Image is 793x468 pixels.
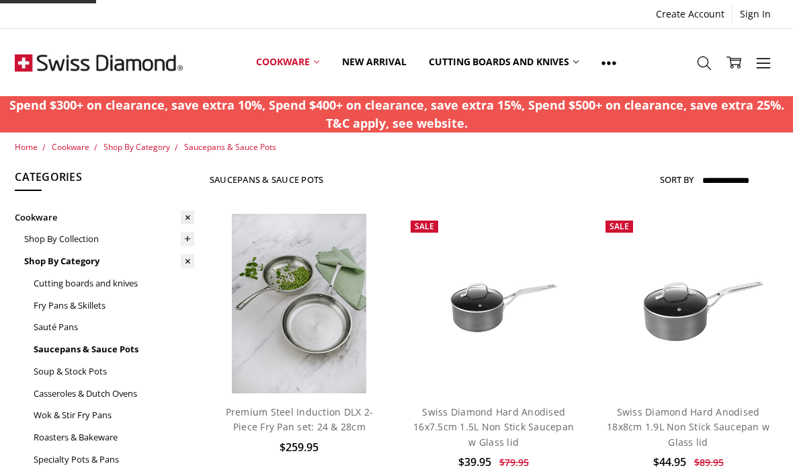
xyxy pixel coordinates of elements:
a: Sauté Pans [34,316,194,338]
a: Cookware [15,206,194,229]
a: Premium Steel Induction DLX 2-Piece Fry Pan set: 24 & 28cm [226,405,374,433]
label: Sort By [660,169,694,190]
a: Cutting boards and knives [417,32,590,92]
img: Free Shipping On Every Order [15,29,183,96]
a: Cutting boards and knives [34,272,194,295]
span: Sale [415,221,434,232]
a: Sign In [733,5,778,24]
a: Swiss Diamond Hard Anodised 16x7.5cm 1.5L Non Stick Saucepan w Glass lid [404,214,583,393]
a: New arrival [331,32,417,92]
a: Shop By Category [24,250,194,272]
img: Swiss Diamond Hard Anodised 18x8cm 1.9L Non Stick Saucepan w Glass lid [599,243,778,363]
span: $259.95 [280,440,319,455]
a: Wok & Stir Fry Pans [34,404,194,426]
a: Fry Pans & Skillets [34,295,194,317]
a: Saucepans & Sauce Pots [184,141,276,153]
a: Shop By Collection [24,228,194,250]
a: Roasters & Bakeware [34,426,194,448]
a: Cookware [245,32,331,92]
a: Swiss Diamond Hard Anodised 18x8cm 1.9L Non Stick Saucepan w Glass lid [607,405,769,448]
span: Sale [610,221,629,232]
a: Shop By Category [103,141,170,153]
img: Swiss Diamond Hard Anodised 16x7.5cm 1.5L Non Stick Saucepan w Glass lid [404,243,583,363]
a: Swiss Diamond Hard Anodised 18x8cm 1.9L Non Stick Saucepan w Glass lid [599,214,778,393]
a: Premium steel DLX 2pc fry pan set (28 and 24cm) life style shot [210,214,389,393]
a: Cookware [52,141,89,153]
a: Casseroles & Dutch Ovens [34,383,194,405]
a: Show All [590,32,628,93]
a: Soup & Stock Pots [34,360,194,383]
a: Home [15,141,38,153]
a: Create Account [649,5,732,24]
h5: Categories [15,169,194,192]
img: Premium steel DLX 2pc fry pan set (28 and 24cm) life style shot [232,214,366,393]
h1: Saucepans & Sauce Pots [210,174,324,185]
a: Swiss Diamond Hard Anodised 16x7.5cm 1.5L Non Stick Saucepan w Glass lid [413,405,574,448]
p: Spend $300+ on clearance, save extra 10%, Spend $400+ on clearance, save extra 15%, Spend $500+ o... [7,96,786,132]
a: Saucepans & Sauce Pots [34,338,194,360]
